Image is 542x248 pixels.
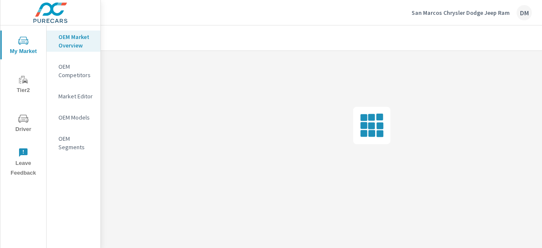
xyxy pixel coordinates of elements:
[47,90,100,103] div: Market Editor
[58,113,94,122] p: OEM Models
[3,148,44,178] span: Leave Feedback
[58,62,94,79] p: OEM Competitors
[47,60,100,81] div: OEM Competitors
[3,36,44,56] span: My Market
[58,33,94,50] p: OEM Market Overview
[412,9,510,17] p: San Marcos Chrysler Dodge Jeep Ram
[47,111,100,124] div: OEM Models
[517,5,532,20] div: DM
[58,92,94,100] p: Market Editor
[0,25,46,181] div: nav menu
[3,75,44,95] span: Tier2
[58,134,94,151] p: OEM Segments
[3,114,44,134] span: Driver
[47,31,100,52] div: OEM Market Overview
[47,132,100,153] div: OEM Segments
